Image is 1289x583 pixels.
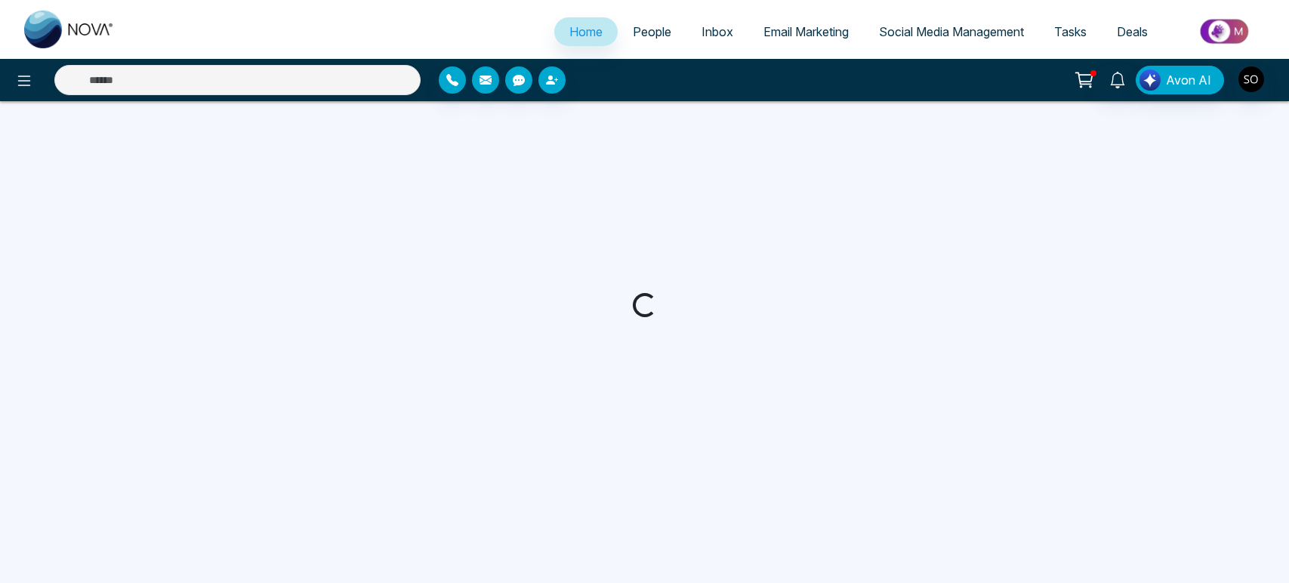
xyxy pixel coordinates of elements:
[879,24,1024,39] span: Social Media Management
[633,24,671,39] span: People
[1139,69,1161,91] img: Lead Flow
[618,17,686,46] a: People
[686,17,748,46] a: Inbox
[864,17,1039,46] a: Social Media Management
[1170,14,1280,48] img: Market-place.gif
[24,11,115,48] img: Nova CRM Logo
[1166,71,1211,89] span: Avon AI
[702,24,733,39] span: Inbox
[1102,17,1163,46] a: Deals
[1136,66,1224,94] button: Avon AI
[1117,24,1148,39] span: Deals
[554,17,618,46] a: Home
[763,24,849,39] span: Email Marketing
[1039,17,1102,46] a: Tasks
[569,24,603,39] span: Home
[748,17,864,46] a: Email Marketing
[1238,66,1264,92] img: User Avatar
[1054,24,1087,39] span: Tasks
